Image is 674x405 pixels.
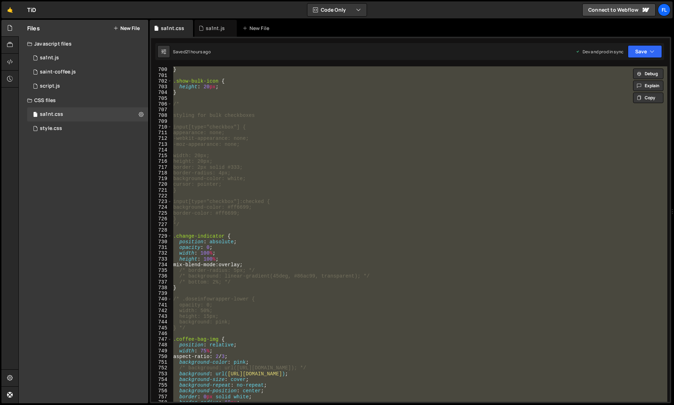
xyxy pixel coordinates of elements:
div: 709 [151,119,172,124]
div: style.css [40,125,62,132]
div: New File [242,25,272,32]
button: New File [113,25,140,31]
div: CSS files [19,93,148,107]
div: 740 [151,296,172,302]
div: 719 [151,176,172,181]
div: 744 [151,319,172,325]
button: Explain [633,81,663,91]
div: 748 [151,342,172,348]
div: sa1nt.css [40,111,63,118]
div: 736 [151,273,172,279]
a: Fl [658,4,670,16]
button: Save [628,45,662,58]
div: 755 [151,382,172,388]
div: 4604/42100.css [27,107,148,121]
div: saint-coffee.js [40,69,76,75]
div: 757 [151,394,172,400]
div: 734 [151,262,172,268]
div: sa1nt.css [161,25,184,32]
div: 4604/25434.css [27,121,148,136]
div: 725 [151,210,172,216]
div: 733 [151,256,172,262]
div: 756 [151,388,172,394]
h2: Files [27,24,40,32]
div: 702 [151,78,172,84]
div: 729 [151,233,172,239]
div: 737 [151,279,172,285]
div: 715 [151,153,172,159]
div: Dev and prod in sync [576,49,624,55]
div: 718 [151,170,172,176]
div: 701 [151,73,172,78]
div: 4604/27020.js [27,65,148,79]
div: 21 hours ago [186,49,211,55]
div: 741 [151,302,172,308]
div: 735 [151,268,172,273]
div: 749 [151,348,172,354]
div: 717 [151,165,172,170]
div: 746 [151,331,172,336]
div: 742 [151,308,172,314]
a: Connect to Webflow [582,4,656,16]
div: 714 [151,147,172,153]
div: 4604/24567.js [27,79,148,93]
div: TiD [27,6,36,14]
div: script.js [40,83,60,89]
div: 727 [151,222,172,227]
div: 700 [151,67,172,72]
div: 713 [151,142,172,147]
div: 704 [151,90,172,95]
div: 751 [151,359,172,365]
button: Debug [633,69,663,79]
div: 724 [151,204,172,210]
div: 752 [151,365,172,371]
div: 732 [151,250,172,256]
div: 705 [151,96,172,101]
div: Javascript files [19,37,148,51]
div: 738 [151,285,172,291]
div: 747 [151,336,172,342]
a: 🤙 [1,1,19,18]
div: 753 [151,371,172,377]
div: 743 [151,314,172,319]
div: 711 [151,130,172,136]
div: sa1nt.js [206,25,225,32]
div: 4604/37981.js [27,51,148,65]
div: 731 [151,245,172,250]
div: 721 [151,187,172,193]
div: 707 [151,107,172,113]
div: 703 [151,84,172,90]
div: 739 [151,291,172,296]
div: 720 [151,181,172,187]
div: Saved [173,49,211,55]
div: 726 [151,216,172,222]
div: 730 [151,239,172,245]
div: 716 [151,159,172,164]
div: 728 [151,227,172,233]
div: 722 [151,193,172,199]
div: 710 [151,124,172,130]
div: 754 [151,377,172,382]
button: Code Only [307,4,367,16]
div: 712 [151,136,172,141]
div: 708 [151,113,172,118]
button: Copy [633,93,663,103]
div: 745 [151,325,172,331]
div: 706 [151,101,172,107]
div: 723 [151,199,172,204]
div: 750 [151,354,172,359]
div: sa1nt.js [40,55,59,61]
